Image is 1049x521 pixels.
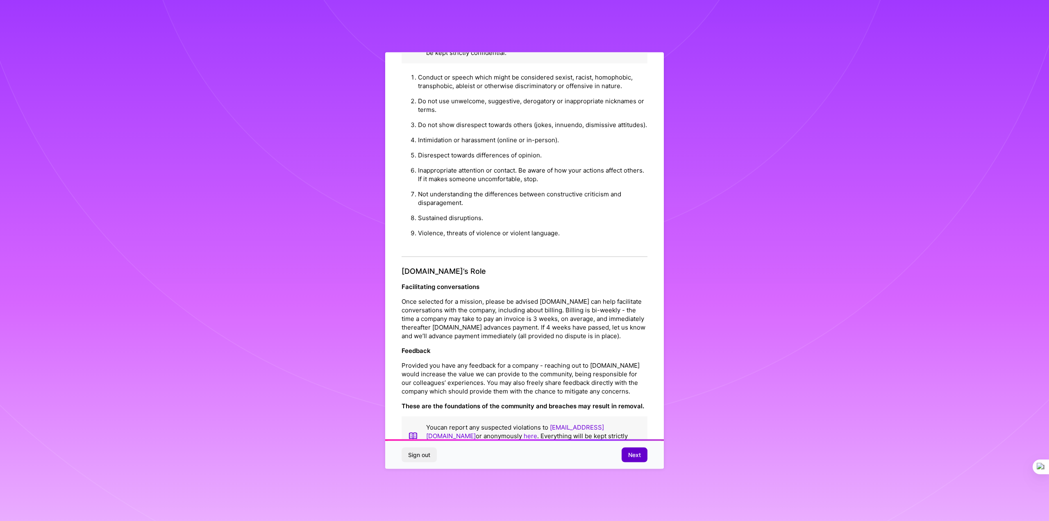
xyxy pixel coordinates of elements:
[418,163,647,187] li: Inappropriate attention or contact. Be aware of how your actions affect others. If it makes someo...
[418,132,647,148] li: Intimidation or harassment (online or in-person).
[426,31,641,57] p: As a reminder: you can report any suspected violations to or anonymously . Everything will be kep...
[408,31,418,57] img: book icon
[418,210,647,225] li: Sustained disruptions.
[418,187,647,210] li: Not understanding the differences between constructive criticism and disparagement.
[402,297,647,340] p: Once selected for a mission, please be advised [DOMAIN_NAME] can help facilitate conversations wi...
[418,148,647,163] li: Disrespect towards differences of opinion.
[418,93,647,117] li: Do not use unwelcome, suggestive, derogatory or inappropriate nicknames or terms.
[402,282,479,290] strong: Facilitating conversations
[402,402,644,410] strong: These are the foundations of the community and breaches may result in removal.
[524,432,537,439] a: here
[628,451,641,459] span: Next
[426,423,604,439] a: [EMAIL_ADDRESS][DOMAIN_NAME]
[408,451,430,459] span: Sign out
[408,423,418,448] img: book icon
[402,448,437,462] button: Sign out
[418,225,647,241] li: Violence, threats of violence or violent language.
[402,267,647,276] h4: [DOMAIN_NAME]’s Role
[622,448,647,462] button: Next
[402,346,431,354] strong: Feedback
[418,117,647,132] li: Do not show disrespect towards others (jokes, innuendo, dismissive attitudes).
[426,423,641,448] p: You can report any suspected violations to or anonymously . Everything will be kept strictly conf...
[418,70,647,93] li: Conduct or speech which might be considered sexist, racist, homophobic, transphobic, ableist or o...
[402,361,647,395] p: Provided you have any feedback for a company - reaching out to [DOMAIN_NAME] would increase the v...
